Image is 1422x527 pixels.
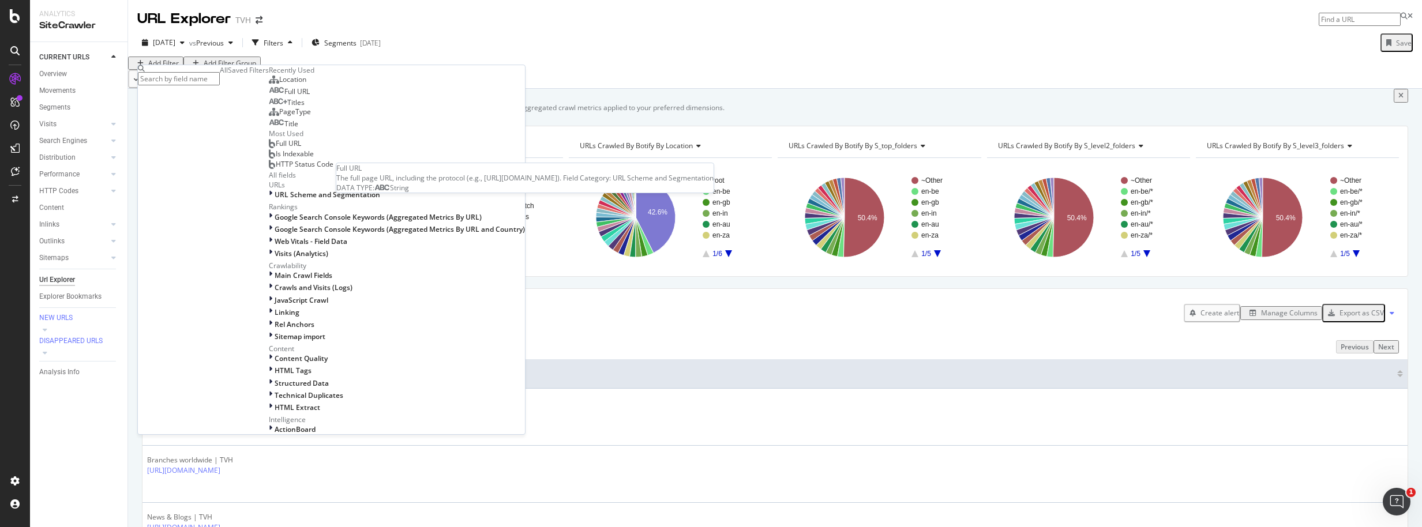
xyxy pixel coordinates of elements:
text: en-in [921,209,937,217]
span: 1 [1406,488,1416,497]
button: Create alert [1184,304,1240,322]
div: All fields [269,170,525,180]
h4: URLs Crawled By Botify By s_level2_folders [996,137,1180,155]
div: Add Filter [148,58,179,68]
div: DISAPPEARED URLS [39,336,103,346]
span: Technical Duplicates [275,390,343,400]
button: [DATE] [137,33,189,52]
div: Filters [264,38,283,48]
h4: URLs Crawled By Botify By s_level3_folders [1205,137,1389,155]
text: en-au/* [1131,220,1153,228]
div: [DATE] [360,38,381,48]
div: Manage Columns [1261,308,1318,318]
div: A chart. [569,167,771,268]
button: Save [1380,33,1413,52]
text: 1/5 [1131,250,1140,258]
span: ActionBoard [275,424,316,434]
text: en-za [921,231,939,239]
svg: A chart. [1196,167,1399,268]
div: Search Engines [39,135,87,147]
span: Google Search Console Keywords (Aggregated Metrics By URL and Country) [275,224,525,234]
span: Structured Data [275,378,329,388]
div: TVH [235,14,251,26]
span: Titles [287,97,305,107]
text: ~Other [1131,176,1152,185]
a: Search Engines [39,135,108,147]
text: en-in [712,209,728,217]
text: ~Other [1340,176,1361,185]
text: en-gb [921,198,939,206]
input: Search by field name [138,72,220,85]
div: Explorer Bookmarks [39,291,102,303]
span: Linking [275,307,299,317]
button: Add Filter Group [183,57,261,70]
h4: URLs Crawled By Botify By s_top_folders [786,137,970,155]
text: en-au/* [1340,220,1363,228]
div: Distribution [39,152,76,164]
span: Title [284,119,298,129]
div: Url Explorer [39,274,75,286]
text: 1/5 [922,250,932,258]
span: Web Vitals - Field Data [275,236,347,246]
a: Content [39,202,119,214]
div: The full page URL, including the protocol (e.g., [URL][DOMAIN_NAME]). Field Category: URL Scheme ... [336,173,714,183]
span: HTTP Status Code [276,159,333,169]
text: 50.4% [858,214,877,222]
a: DISAPPEARED URLS [39,336,119,347]
a: Segments [39,101,119,114]
span: Full URL [276,138,301,148]
a: Explorer Bookmarks [39,291,119,303]
span: Sitemap import [275,332,325,341]
span: Main Crawl Fields [275,270,332,280]
span: URL Scheme and Segmentation [275,190,380,199]
text: en-gb [712,198,730,206]
div: Most Used [269,129,525,138]
button: Previous [1336,340,1374,353]
text: en-za [712,231,730,239]
a: Movements [39,85,119,97]
div: Segments [39,101,70,114]
span: URLs Crawled By Botify By s_level2_folders [998,141,1135,150]
text: en-gb/* [1131,198,1153,206]
button: Previous [196,33,238,52]
div: Outlinks [39,235,65,247]
a: NEW URLS [39,313,119,324]
button: Filters [247,33,297,52]
text: en-gb/* [1340,198,1363,206]
svg: A chart. [778,167,980,268]
div: A chart. [987,167,1189,268]
div: Rankings [269,202,525,212]
div: CURRENT URLS [39,51,89,63]
span: 2025 Oct. 1st [153,37,175,47]
text: en-au [921,220,939,228]
a: Outlinks [39,235,108,247]
span: Crawls and Visits (Logs) [275,283,352,292]
div: Content [269,344,525,353]
a: Visits [39,118,108,130]
span: URLs Crawled By Botify By s_top_folders [789,141,917,150]
div: Sitemaps [39,252,69,264]
div: Next [1378,342,1394,352]
span: Content Quality [275,353,328,363]
div: Add Filter Group [204,58,256,68]
text: ~Other [921,176,943,185]
text: en-za/* [1340,231,1362,239]
text: en-be/* [1131,187,1153,195]
span: PageType [279,107,311,116]
text: en-be [712,187,730,195]
span: String [390,183,409,193]
span: JavaScript Crawl [275,295,328,305]
input: Find a URL [1319,13,1401,26]
button: close banner [1394,89,1408,102]
a: Sitemaps [39,252,108,264]
span: URL Card [147,368,1394,379]
div: Performance [39,168,80,180]
a: Overview [39,68,119,80]
a: [URL][DOMAIN_NAME] [147,465,220,475]
span: HTML Tags [275,366,312,375]
span: Google Search Console Keywords (Aggregated Metrics By URL) [275,212,482,222]
div: Analysis Info [39,366,80,378]
div: Visits [39,118,57,130]
div: Export as CSV [1340,308,1384,318]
